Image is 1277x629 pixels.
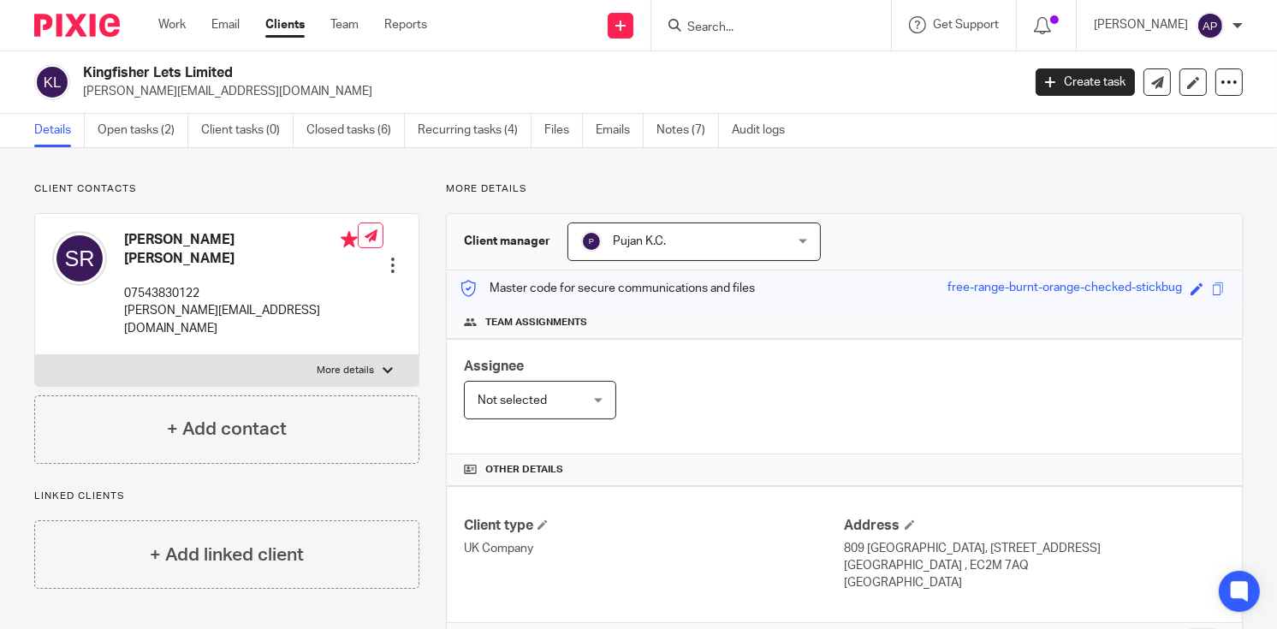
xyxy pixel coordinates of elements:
[446,182,1243,196] p: More details
[845,517,1225,535] h4: Address
[845,557,1225,574] p: [GEOGRAPHIC_DATA] , EC2M 7AQ
[34,64,70,100] img: svg%3E
[158,16,186,33] a: Work
[317,364,374,377] p: More details
[124,285,358,302] p: 07543830122
[460,280,755,297] p: Master code for secure communications and files
[124,302,358,337] p: [PERSON_NAME][EMAIL_ADDRESS][DOMAIN_NAME]
[34,114,85,147] a: Details
[933,19,999,31] span: Get Support
[52,231,107,286] img: svg%3E
[34,490,419,503] p: Linked clients
[947,279,1182,299] div: free-range-burnt-orange-checked-stickbug
[732,114,798,147] a: Audit logs
[330,16,359,33] a: Team
[150,542,304,568] h4: + Add linked client
[211,16,240,33] a: Email
[306,114,405,147] a: Closed tasks (6)
[478,395,547,406] span: Not selected
[485,316,587,329] span: Team assignments
[418,114,532,147] a: Recurring tasks (4)
[167,416,287,442] h4: + Add contact
[613,235,666,247] span: Pujan K.C.
[845,574,1225,591] p: [GEOGRAPHIC_DATA]
[464,540,844,557] p: UK Company
[34,14,120,37] img: Pixie
[686,21,840,36] input: Search
[656,114,719,147] a: Notes (7)
[1036,68,1135,96] a: Create task
[581,231,602,252] img: svg%3E
[1094,16,1188,33] p: [PERSON_NAME]
[544,114,583,147] a: Files
[341,231,358,248] i: Primary
[265,16,305,33] a: Clients
[384,16,427,33] a: Reports
[485,463,563,477] span: Other details
[98,114,188,147] a: Open tasks (2)
[83,64,824,82] h2: Kingfisher Lets Limited
[464,233,550,250] h3: Client manager
[83,83,1010,100] p: [PERSON_NAME][EMAIL_ADDRESS][DOMAIN_NAME]
[34,182,419,196] p: Client contacts
[464,359,524,373] span: Assignee
[596,114,644,147] a: Emails
[845,540,1225,557] p: 809 [GEOGRAPHIC_DATA], [STREET_ADDRESS]
[464,517,844,535] h4: Client type
[1197,12,1224,39] img: svg%3E
[124,231,358,268] h4: [PERSON_NAME] [PERSON_NAME]
[201,114,294,147] a: Client tasks (0)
